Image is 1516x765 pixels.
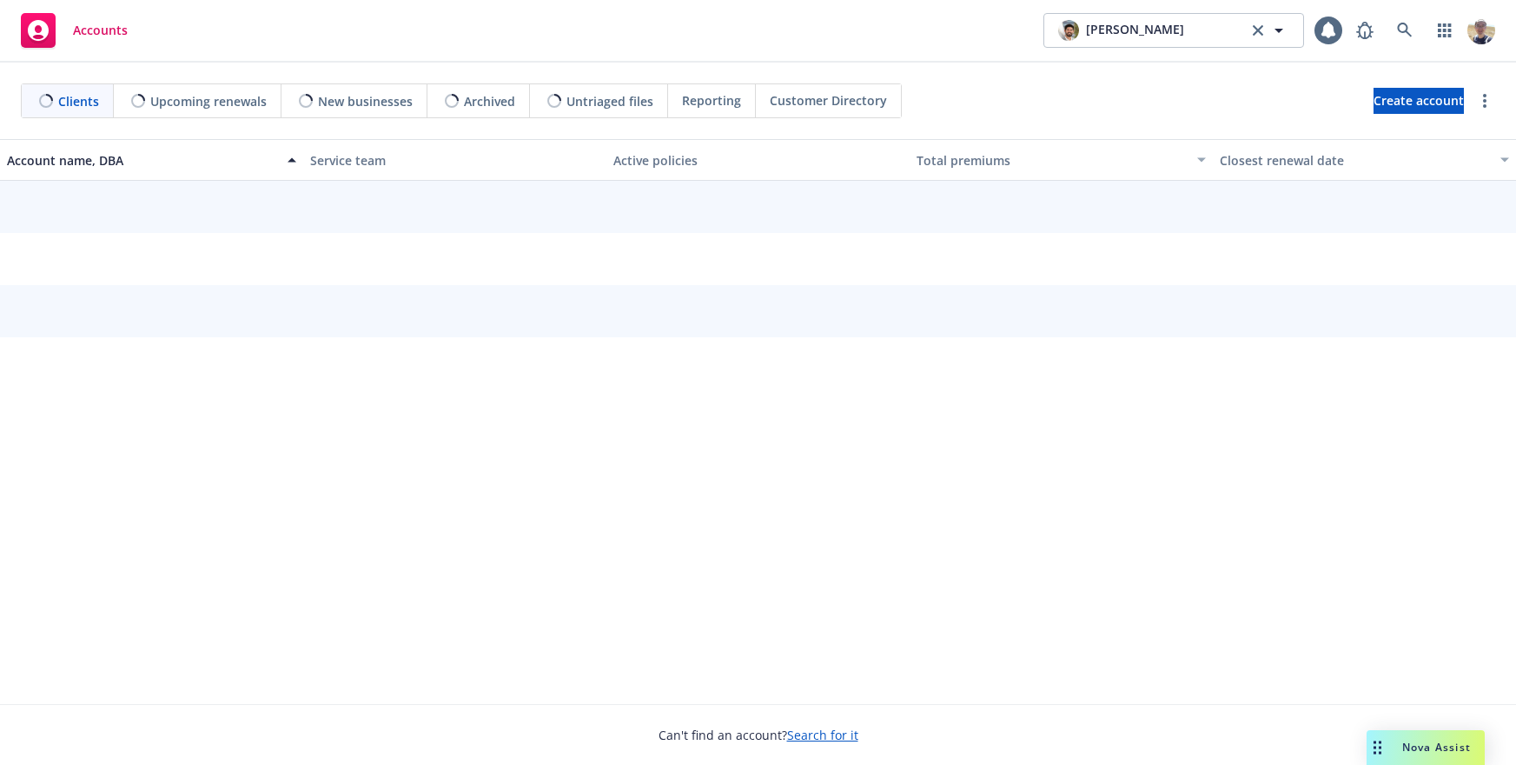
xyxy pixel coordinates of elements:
[1220,151,1490,170] div: Closest renewal date
[1474,90,1495,111] a: more
[1374,84,1464,117] span: Create account
[1213,139,1516,181] button: Closest renewal date
[318,92,413,110] span: New businesses
[787,727,858,743] a: Search for it
[566,92,653,110] span: Untriaged files
[14,6,135,55] a: Accounts
[917,151,1187,170] div: Total premiums
[1387,13,1422,48] a: Search
[1367,730,1388,765] div: Drag to move
[770,91,887,110] span: Customer Directory
[910,139,1213,181] button: Total premiums
[150,92,267,110] span: Upcoming renewals
[1374,88,1464,114] a: Create account
[1347,13,1382,48] a: Report a Bug
[303,139,606,181] button: Service team
[1467,17,1495,44] img: photo
[1402,740,1471,755] span: Nova Assist
[1058,20,1079,41] img: photo
[606,139,910,181] button: Active policies
[682,91,741,110] span: Reporting
[1043,13,1304,48] button: photo[PERSON_NAME]clear selection
[1248,20,1268,41] a: clear selection
[659,726,858,744] span: Can't find an account?
[73,23,128,37] span: Accounts
[464,92,515,110] span: Archived
[1427,13,1462,48] a: Switch app
[613,151,903,170] div: Active policies
[310,151,599,170] div: Service team
[1367,730,1485,765] button: Nova Assist
[58,92,99,110] span: Clients
[1086,20,1184,41] span: [PERSON_NAME]
[7,151,277,170] div: Account name, DBA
